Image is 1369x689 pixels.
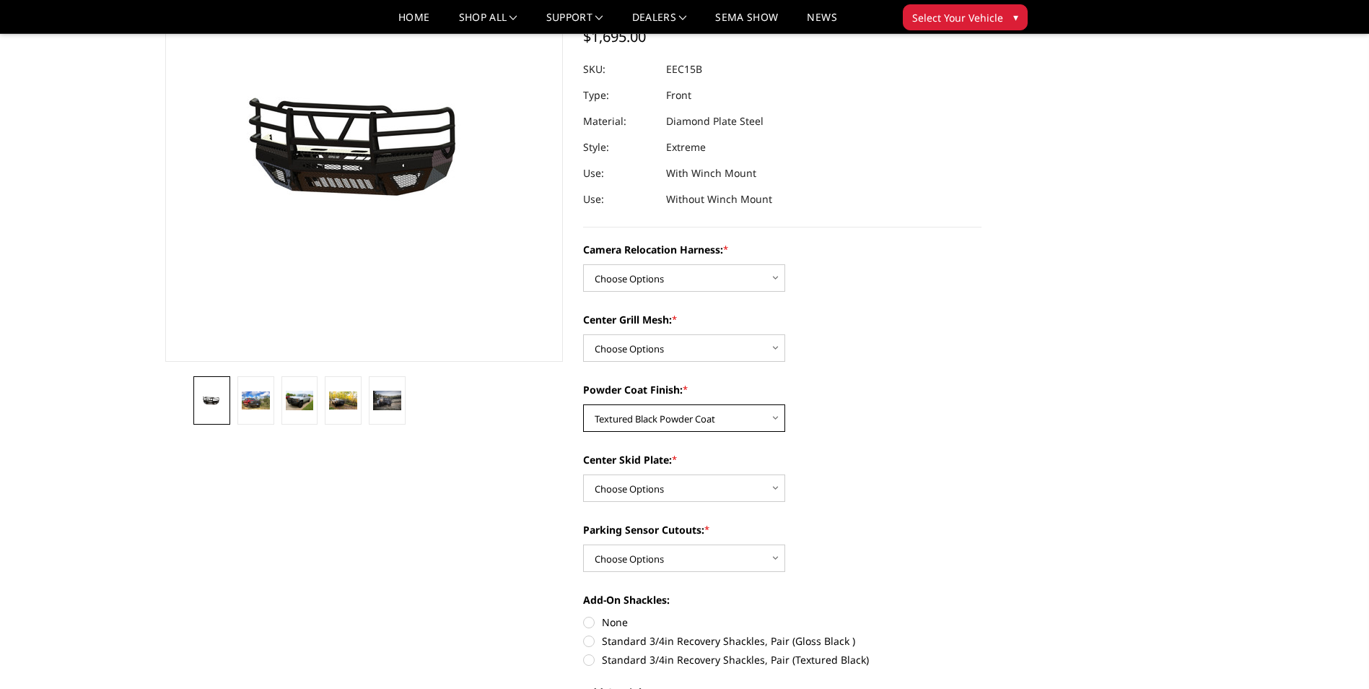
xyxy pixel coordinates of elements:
dd: With Winch Mount [666,160,756,186]
dd: Diamond Plate Steel [666,108,764,134]
iframe: Chat Widget [1297,620,1369,689]
a: Home [398,12,429,33]
span: Select Your Vehicle [912,10,1003,25]
label: Center Grill Mesh: [583,312,981,327]
a: Dealers [632,12,687,33]
dd: Without Winch Mount [666,186,772,212]
dd: Extreme [666,134,706,160]
dt: Material: [583,108,655,134]
dt: Use: [583,186,655,212]
label: None [583,615,981,630]
dd: Front [666,82,691,108]
a: SEMA Show [715,12,778,33]
dt: SKU: [583,56,655,82]
img: 2015-2019 Chevrolet 2500-3500 - T2 Series - Extreme Front Bumper (receiver or winch) [286,391,314,411]
label: Camera Relocation Harness: [583,242,981,257]
label: Standard 3/4in Recovery Shackles, Pair (Textured Black) [583,652,981,667]
label: Add-On Shackles: [583,592,981,607]
label: Standard 3/4in Recovery Shackles, Pair (Gloss Black ) [583,633,981,649]
img: 2015-2019 Chevrolet 2500-3500 - T2 Series - Extreme Front Bumper (receiver or winch) [329,391,357,410]
span: ▾ [1013,9,1018,25]
img: 2015-2019 Chevrolet 2500-3500 - T2 Series - Extreme Front Bumper (receiver or winch) [242,391,270,410]
img: 2015-2019 Chevrolet 2500-3500 - T2 Series - Extreme Front Bumper (receiver or winch) [373,391,401,409]
a: shop all [459,12,517,33]
a: News [807,12,836,33]
label: Powder Coat Finish: [583,382,981,397]
dd: EEC15B [666,56,702,82]
a: Support [546,12,603,33]
label: Parking Sensor Cutouts: [583,522,981,537]
img: 2015-2019 Chevrolet 2500-3500 - T2 Series - Extreme Front Bumper (receiver or winch) [198,393,226,407]
dt: Use: [583,160,655,186]
span: $1,695.00 [583,27,646,46]
label: Center Skid Plate: [583,452,981,467]
dt: Style: [583,134,655,160]
button: Select Your Vehicle [903,4,1028,30]
dt: Type: [583,82,655,108]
